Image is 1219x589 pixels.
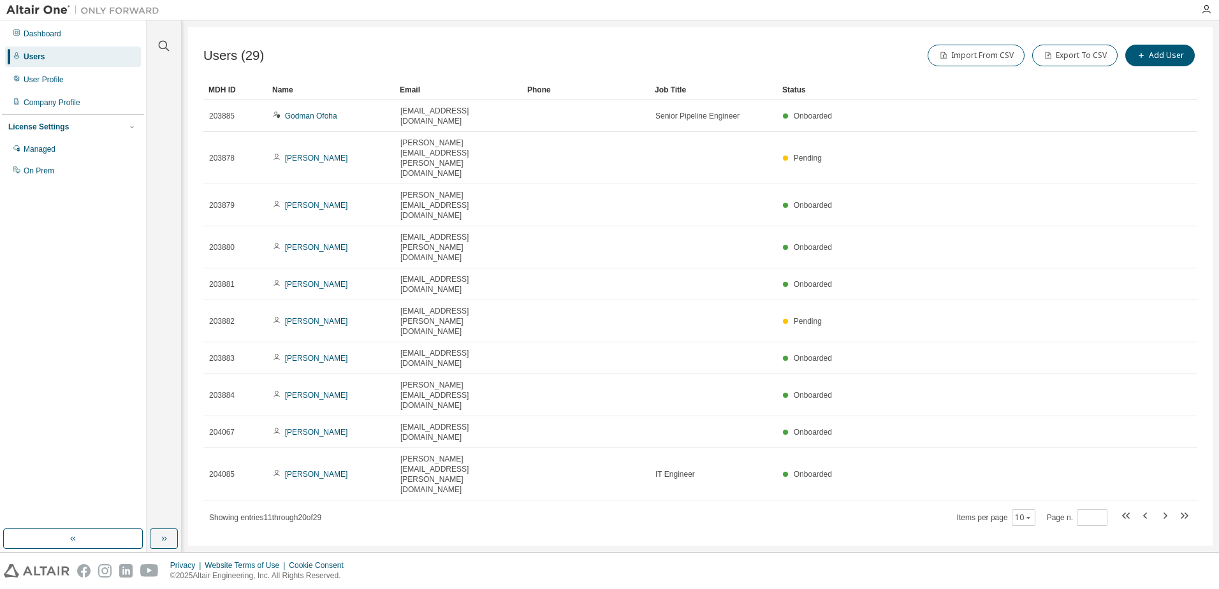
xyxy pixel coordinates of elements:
[285,280,348,289] a: [PERSON_NAME]
[285,354,348,363] a: [PERSON_NAME]
[928,45,1025,66] button: Import From CSV
[209,513,321,522] span: Showing entries 11 through 20 of 29
[655,111,740,121] span: Senior Pipeline Engineer
[24,75,64,85] div: User Profile
[205,560,289,571] div: Website Terms of Use
[1015,513,1032,523] button: 10
[655,469,695,479] span: IT Engineer
[272,80,390,100] div: Name
[1032,45,1118,66] button: Export To CSV
[400,190,516,221] span: [PERSON_NAME][EMAIL_ADDRESS][DOMAIN_NAME]
[285,112,337,120] a: Godman Ofoha
[24,144,55,154] div: Managed
[209,279,235,289] span: 203881
[285,470,348,479] a: [PERSON_NAME]
[527,80,645,100] div: Phone
[794,243,832,252] span: Onboarded
[289,560,351,571] div: Cookie Consent
[1125,45,1195,66] button: Add User
[24,166,54,176] div: On Prem
[209,353,235,363] span: 203883
[24,52,45,62] div: Users
[4,564,69,578] img: altair_logo.svg
[170,571,351,581] p: © 2025 Altair Engineering, Inc. All Rights Reserved.
[209,390,235,400] span: 203884
[794,428,832,437] span: Onboarded
[794,354,832,363] span: Onboarded
[6,4,166,17] img: Altair One
[119,564,133,578] img: linkedin.svg
[209,469,235,479] span: 204085
[1047,509,1107,526] span: Page n.
[140,564,159,578] img: youtube.svg
[77,564,91,578] img: facebook.svg
[208,80,262,100] div: MDH ID
[794,280,832,289] span: Onboarded
[285,391,348,400] a: [PERSON_NAME]
[400,348,516,368] span: [EMAIL_ADDRESS][DOMAIN_NAME]
[794,391,832,400] span: Onboarded
[794,470,832,479] span: Onboarded
[400,80,517,100] div: Email
[957,509,1035,526] span: Items per page
[794,154,822,163] span: Pending
[400,106,516,126] span: [EMAIL_ADDRESS][DOMAIN_NAME]
[655,80,772,100] div: Job Title
[400,232,516,263] span: [EMAIL_ADDRESS][PERSON_NAME][DOMAIN_NAME]
[8,122,69,132] div: License Settings
[400,306,516,337] span: [EMAIL_ADDRESS][PERSON_NAME][DOMAIN_NAME]
[794,317,822,326] span: Pending
[209,427,235,437] span: 204067
[24,98,80,108] div: Company Profile
[209,316,235,326] span: 203882
[98,564,112,578] img: instagram.svg
[794,201,832,210] span: Onboarded
[285,428,348,437] a: [PERSON_NAME]
[782,80,1131,100] div: Status
[794,112,832,120] span: Onboarded
[24,29,61,39] div: Dashboard
[285,154,348,163] a: [PERSON_NAME]
[170,560,205,571] div: Privacy
[400,454,516,495] span: [PERSON_NAME][EMAIL_ADDRESS][PERSON_NAME][DOMAIN_NAME]
[285,317,348,326] a: [PERSON_NAME]
[209,200,235,210] span: 203879
[400,274,516,294] span: [EMAIL_ADDRESS][DOMAIN_NAME]
[209,153,235,163] span: 203878
[285,243,348,252] a: [PERSON_NAME]
[400,138,516,178] span: [PERSON_NAME][EMAIL_ADDRESS][PERSON_NAME][DOMAIN_NAME]
[400,380,516,411] span: [PERSON_NAME][EMAIL_ADDRESS][DOMAIN_NAME]
[203,48,264,63] span: Users (29)
[400,422,516,442] span: [EMAIL_ADDRESS][DOMAIN_NAME]
[209,111,235,121] span: 203885
[209,242,235,252] span: 203880
[285,201,348,210] a: [PERSON_NAME]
